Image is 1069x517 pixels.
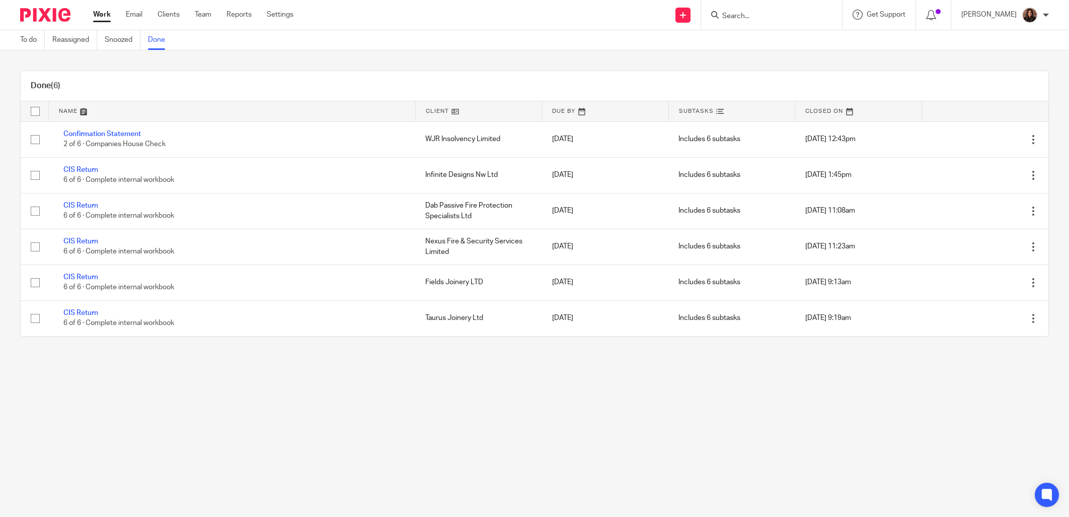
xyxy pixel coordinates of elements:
span: 2 of 6 · Companies House Check [63,141,166,148]
a: Confirmation Statement [63,131,141,138]
td: [DATE] [542,265,669,300]
a: Reassigned [52,30,97,50]
td: [DATE] 9:19am [795,300,922,336]
a: Work [93,10,111,20]
td: WJR Insolvency Limited [415,121,542,157]
td: [DATE] 9:13am [795,265,922,300]
span: Subtasks [679,108,714,114]
span: 6 of 6 · Complete internal workbook [63,284,174,291]
input: Search [721,12,812,21]
td: Taurus Joinery Ltd [415,300,542,336]
a: Clients [158,10,180,20]
span: Includes 6 subtasks [678,207,740,214]
p: [PERSON_NAME] [961,10,1017,20]
span: Includes 6 subtasks [678,136,740,143]
a: CIS Return [63,166,98,173]
a: To do [20,30,45,50]
span: Includes 6 subtasks [678,279,740,286]
td: [DATE] [542,157,669,193]
a: Snoozed [105,30,140,50]
span: Includes 6 subtasks [678,171,740,178]
span: 6 of 6 · Complete internal workbook [63,248,174,255]
td: Fields Joinery LTD [415,265,542,300]
span: 6 of 6 · Complete internal workbook [63,177,174,184]
td: [DATE] [542,193,669,229]
a: Settings [267,10,293,20]
td: [DATE] [542,121,669,157]
span: 6 of 6 · Complete internal workbook [63,320,174,327]
td: [DATE] 11:23am [795,229,922,265]
a: CIS Return [63,238,98,245]
a: CIS Return [63,309,98,316]
span: 6 of 6 · Complete internal workbook [63,213,174,220]
td: [DATE] [542,229,669,265]
td: [DATE] 1:45pm [795,157,922,193]
a: CIS Return [63,274,98,281]
td: [DATE] [542,300,669,336]
span: Includes 6 subtasks [678,243,740,250]
a: CIS Return [63,202,98,209]
span: (6) [51,82,60,90]
a: Email [126,10,142,20]
td: [DATE] 11:08am [795,193,922,229]
a: Reports [226,10,252,20]
a: Done [148,30,173,50]
span: Get Support [867,11,905,18]
h1: Done [31,81,60,91]
td: Dab Passive Fire Protection Specialists Ltd [415,193,542,229]
img: Headshot.jpg [1022,7,1038,23]
img: Pixie [20,8,70,22]
td: [DATE] 12:43pm [795,121,922,157]
span: Includes 6 subtasks [678,314,740,321]
a: Team [195,10,211,20]
td: Infinite Designs Nw Ltd [415,157,542,193]
td: Nexus Fire & Security Services Limited [415,229,542,265]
